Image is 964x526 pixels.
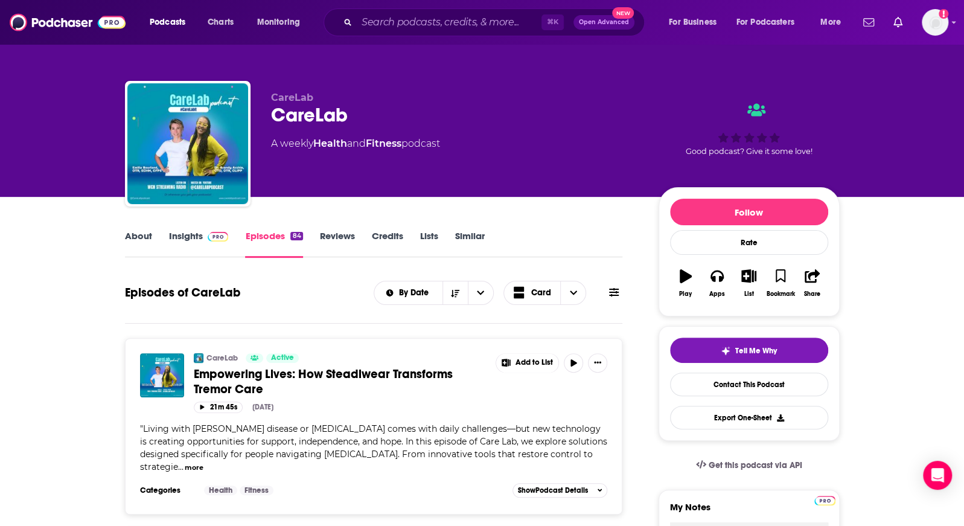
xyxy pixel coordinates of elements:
a: Empowering Lives: How Steadiwear Transforms Tremor Care [194,367,487,397]
a: Show notifications dropdown [858,12,879,33]
a: Fitness [240,486,273,495]
a: Show notifications dropdown [889,12,907,33]
button: Play [670,261,701,305]
span: CareLab [271,92,313,103]
span: Open Advanced [579,19,629,25]
img: Podchaser Pro [208,232,229,242]
a: Active [266,353,299,363]
span: Empowering Lives: How Steadiwear Transforms Tremor Care [194,367,453,397]
div: Bookmark [766,290,794,298]
span: Good podcast? Give it some love! [686,147,812,156]
a: Get this podcast via API [686,451,812,480]
button: Open AdvancedNew [573,15,634,30]
button: Choose View [503,281,587,305]
img: User Profile [922,9,948,36]
img: Podchaser - Follow, Share and Rate Podcasts [10,11,126,34]
button: tell me why sparkleTell Me Why [670,338,828,363]
a: CareLab [206,353,238,363]
button: Show More Button [496,353,559,373]
div: Open Intercom Messenger [923,461,952,490]
input: Search podcasts, credits, & more... [357,13,541,32]
button: Bookmark [765,261,796,305]
img: tell me why sparkle [721,346,730,356]
button: open menu [812,13,856,32]
span: Podcasts [150,14,185,31]
a: InsightsPodchaser Pro [169,230,229,258]
span: For Business [669,14,717,31]
button: List [733,261,764,305]
div: 84 [290,232,302,240]
img: Empowering Lives: How Steadiwear Transforms Tremor Care [140,353,184,397]
a: Health [204,486,237,495]
a: Similar [455,230,485,258]
img: CareLab [127,83,248,204]
span: Add to List [516,358,553,367]
span: For Podcasters [736,14,794,31]
div: Play [679,290,692,298]
a: Fitness [366,138,401,149]
h3: Categories [140,486,194,495]
img: CareLab [194,353,203,363]
span: Show Podcast Details [518,486,588,495]
button: Show More Button [588,353,607,373]
span: Living with [PERSON_NAME] disease or [MEDICAL_DATA] comes with daily challenges—but new technolog... [140,423,607,472]
span: and [347,138,366,149]
span: " [140,423,607,472]
div: Share [804,290,820,298]
div: Search podcasts, credits, & more... [335,8,656,36]
span: Card [531,289,551,297]
button: open menu [468,281,493,304]
button: more [185,463,203,473]
span: ⌘ K [541,14,564,30]
span: Active [271,352,294,364]
a: Episodes84 [245,230,302,258]
button: open menu [141,13,201,32]
button: open menu [660,13,732,32]
a: Pro website [814,494,835,505]
div: List [744,290,754,298]
button: open menu [729,13,812,32]
a: Credits [372,230,403,258]
a: About [125,230,152,258]
div: [DATE] [252,403,273,411]
svg: Add a profile image [939,9,948,19]
span: Get this podcast via API [708,460,802,470]
h1: Episodes of CareLab [125,285,240,300]
button: Share [796,261,828,305]
span: New [612,7,634,19]
button: open menu [374,289,442,297]
a: Contact This Podcast [670,373,828,396]
button: open menu [249,13,316,32]
span: ... [178,461,184,472]
div: A weekly podcast [271,136,440,151]
span: More [820,14,841,31]
a: Charts [200,13,241,32]
button: Follow [670,199,828,225]
img: Podchaser Pro [814,496,835,505]
h2: Choose List sort [374,281,494,305]
div: Apps [709,290,725,298]
button: 21m 45s [194,402,243,413]
a: Health [313,138,347,149]
span: Tell Me Why [735,346,777,356]
span: By Date [399,289,433,297]
div: Good podcast? Give it some love! [659,92,840,167]
button: Show profile menu [922,9,948,36]
a: Reviews [320,230,355,258]
span: Monitoring [257,14,300,31]
a: Lists [420,230,438,258]
button: ShowPodcast Details [512,483,608,498]
span: Logged in as KristinZanini [922,9,948,36]
div: Rate [670,230,828,255]
button: Sort Direction [442,281,468,304]
button: Apps [701,261,733,305]
span: Charts [208,14,234,31]
label: My Notes [670,501,828,522]
button: Export One-Sheet [670,406,828,429]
